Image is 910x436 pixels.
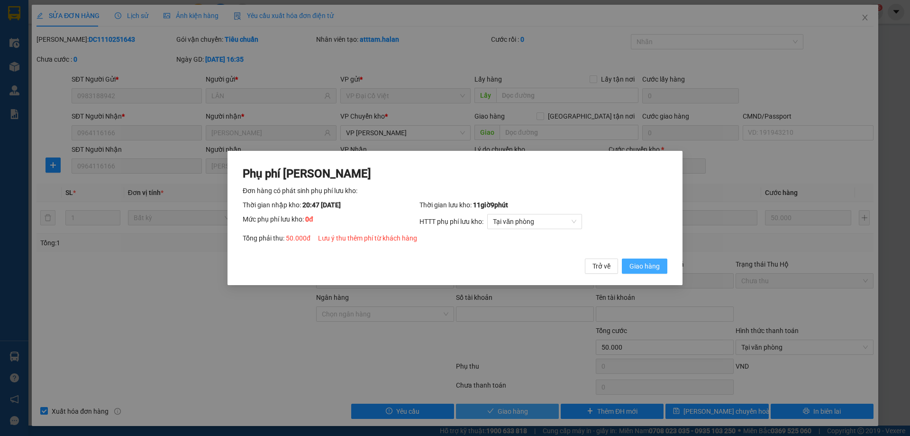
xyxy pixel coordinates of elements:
button: Giao hàng [622,259,667,274]
span: Giao hàng [629,261,660,271]
span: Phụ phí [PERSON_NAME] [243,167,371,180]
button: Trở về [585,259,618,274]
span: Tại văn phòng [493,214,576,229]
div: Tổng phải thu: [243,233,667,243]
span: Lưu ý thu thêm phí từ khách hàng [318,234,417,242]
span: 50.000 đ [286,234,310,242]
span: 0 đ [305,215,313,223]
div: Đơn hàng có phát sinh phụ phí lưu kho: [243,186,667,196]
span: 11 giờ 9 phút [473,201,508,209]
span: Trở về [592,261,610,271]
span: 20:47 [DATE] [302,201,341,209]
div: Thời gian nhập kho: [243,200,419,210]
div: Mức phụ phí lưu kho: [243,214,419,229]
div: Thời gian lưu kho: [419,200,667,210]
div: HTTT phụ phí lưu kho: [419,214,667,229]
